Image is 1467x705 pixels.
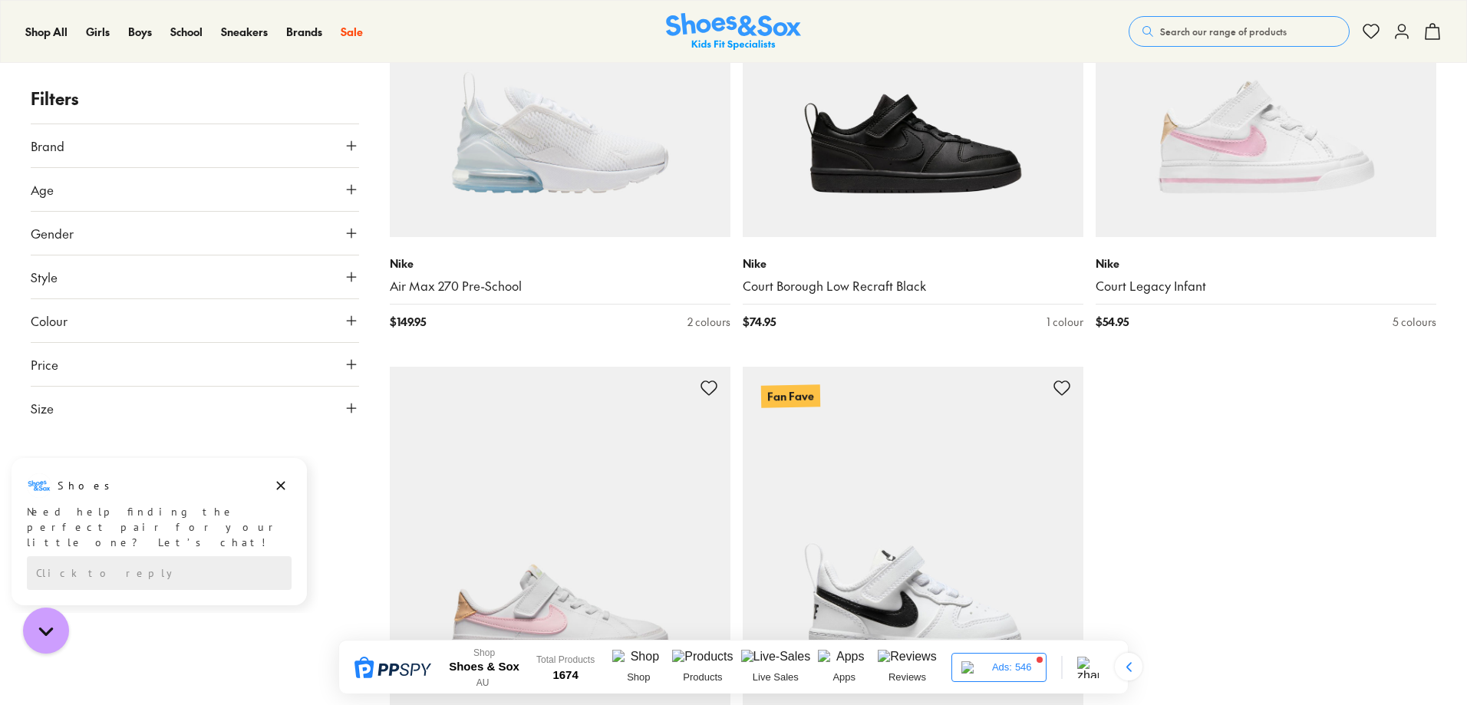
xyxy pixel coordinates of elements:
p: Filters [31,86,359,111]
span: Sneakers [221,24,268,39]
span: Boys [128,24,152,39]
a: Boys [128,24,152,40]
a: Brands [286,24,322,40]
span: Brand [31,137,64,155]
a: Shop All [25,24,68,40]
button: Brand [31,124,359,167]
a: Air Max 270 Pre-School [390,278,730,295]
span: Price [31,355,58,374]
button: Dismiss campaign [270,19,292,41]
button: Search our range of products [1129,16,1350,47]
span: Age [31,180,54,199]
a: Court Borough Low Recraft Black [743,278,1083,295]
span: School [170,24,203,39]
a: Sale [341,24,363,40]
p: Nike [743,255,1083,272]
div: Reply to the campaigns [27,100,292,134]
iframe: Gorgias live chat messenger [15,602,77,659]
button: Age [31,168,359,211]
button: Size [31,387,359,430]
button: Gender [31,212,359,255]
span: $ 54.95 [1096,314,1129,330]
a: Sneakers [221,24,268,40]
p: Fan Fave [761,384,820,407]
a: Girls [86,24,110,40]
span: Colour [31,311,68,330]
img: Shoes logo [27,18,51,42]
span: $ 149.95 [390,314,426,330]
div: 1 colour [1047,314,1083,330]
span: Style [31,268,58,286]
a: Court Legacy Infant [1096,278,1436,295]
p: Nike [1096,255,1436,272]
span: Sale [341,24,363,39]
span: Gender [31,224,74,242]
button: Style [31,255,359,298]
span: Brands [286,24,322,39]
div: Message from Shoes. Need help finding the perfect pair for your little one? Let’s chat! [12,18,307,94]
div: Campaign message [12,2,307,150]
div: 5 colours [1393,314,1436,330]
span: Search our range of products [1160,25,1287,38]
button: Price [31,343,359,386]
img: SNS_Logo_Responsive.svg [666,13,801,51]
a: School [170,24,203,40]
h3: Shoes [58,22,118,38]
div: Need help finding the perfect pair for your little one? Let’s chat! [27,48,292,94]
span: $ 74.95 [743,314,776,330]
a: Shoes & Sox [666,13,801,51]
button: Colour [31,299,359,342]
span: Girls [86,24,110,39]
div: 2 colours [687,314,730,330]
span: Size [31,399,54,417]
span: Shop All [25,24,68,39]
p: Nike [390,255,730,272]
